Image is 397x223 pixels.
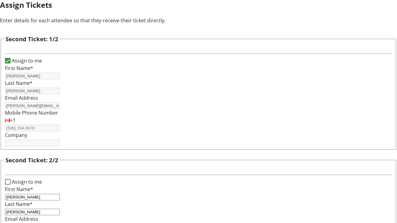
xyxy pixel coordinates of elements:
[5,186,33,193] label: First Name*
[6,35,58,43] h3: Second Ticket: 1/2
[5,109,58,116] label: Mobile Phone Number
[5,132,27,138] label: Company
[5,125,60,131] input: (506) 234-5678
[6,156,58,164] h3: Second Ticket: 2/2
[5,94,38,101] label: Email Address
[11,57,42,64] label: Assign to me
[5,80,33,86] label: Last Name*
[5,216,38,222] label: Email Address
[5,201,33,208] label: Last Name*
[5,65,33,72] label: First Name*
[11,178,42,186] label: Assign to me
